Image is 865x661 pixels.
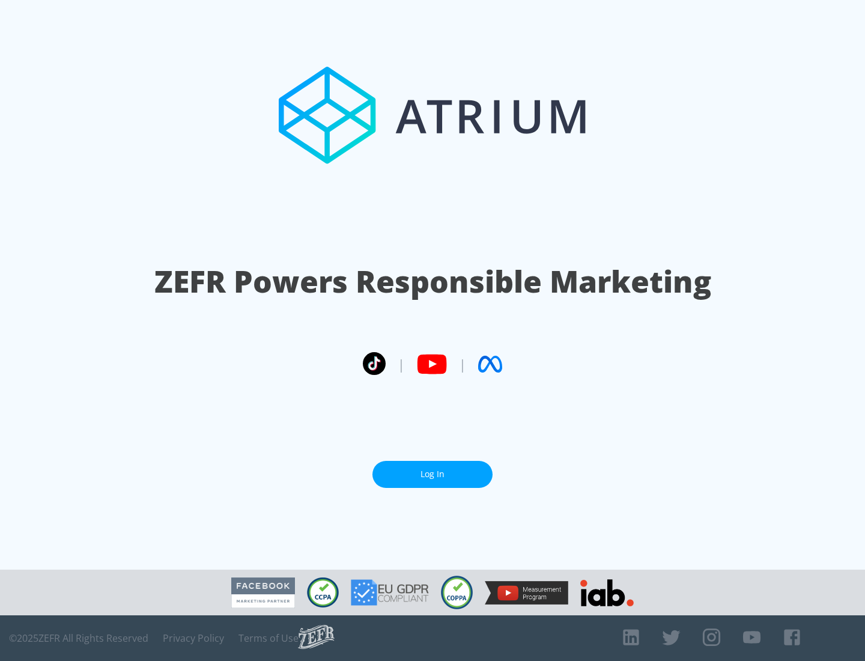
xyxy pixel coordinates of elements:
img: COPPA Compliant [441,576,473,609]
h1: ZEFR Powers Responsible Marketing [154,261,711,302]
span: | [459,355,466,373]
a: Terms of Use [238,632,299,644]
img: Facebook Marketing Partner [231,577,295,608]
img: YouTube Measurement Program [485,581,568,605]
img: CCPA Compliant [307,577,339,608]
img: IAB [580,579,634,606]
a: Log In [372,461,493,488]
span: © 2025 ZEFR All Rights Reserved [9,632,148,644]
img: GDPR Compliant [351,579,429,606]
span: | [398,355,405,373]
a: Privacy Policy [163,632,224,644]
